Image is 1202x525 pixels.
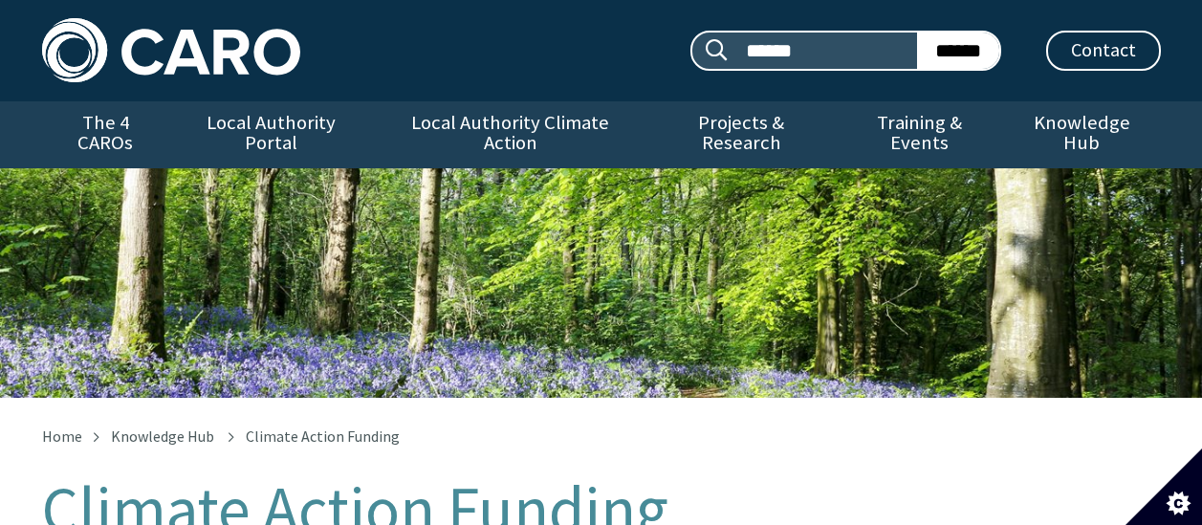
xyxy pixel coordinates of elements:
[42,427,82,446] a: Home
[1126,448,1202,525] button: Set cookie preferences
[374,101,646,168] a: Local Authority Climate Action
[169,101,374,168] a: Local Authority Portal
[42,101,169,168] a: The 4 CAROs
[246,427,400,446] span: Climate Action Funding
[646,101,836,168] a: Projects & Research
[42,18,300,82] img: Caro logo
[111,427,214,446] a: Knowledge Hub
[1003,101,1160,168] a: Knowledge Hub
[1046,31,1161,71] a: Contact
[836,101,1003,168] a: Training & Events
